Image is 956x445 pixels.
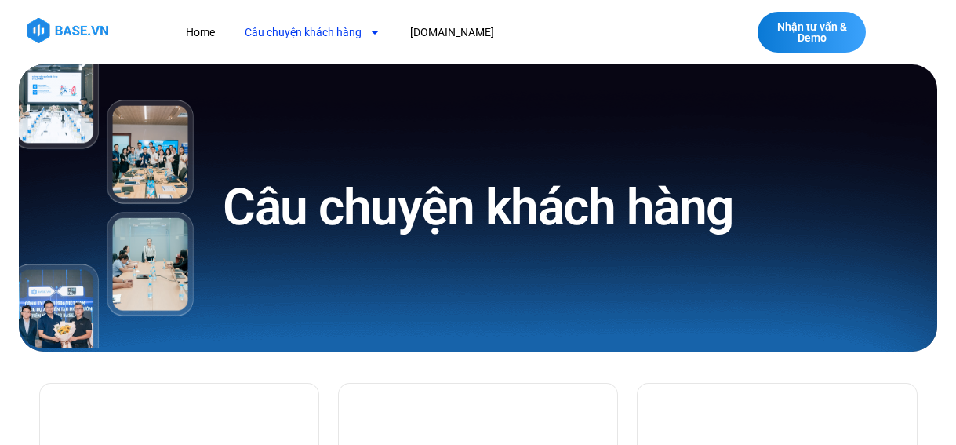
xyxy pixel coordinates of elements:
[773,21,850,43] span: Nhận tư vấn & Demo
[174,18,682,47] nav: Menu
[758,12,866,53] a: Nhận tư vấn & Demo
[398,18,506,47] a: [DOMAIN_NAME]
[174,18,227,47] a: Home
[233,18,392,47] a: Câu chuyện khách hàng
[223,175,733,240] h1: Câu chuyện khách hàng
